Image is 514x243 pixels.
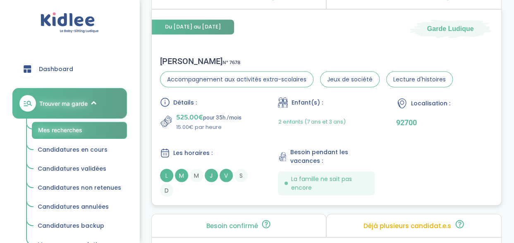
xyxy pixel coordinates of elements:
[38,183,121,192] span: Candidatures non retenues
[39,99,88,108] span: Trouver ma garde
[32,199,127,215] a: Candidatures annulées
[175,169,188,182] span: M
[12,88,127,119] a: Trouver ma garde
[290,148,375,165] span: Besoin pendant les vacances :
[190,169,203,182] span: M
[32,180,127,196] a: Candidatures non retenues
[206,222,258,229] p: Besoin confirmé
[173,98,197,107] span: Détails :
[41,12,99,33] img: logo.svg
[176,111,241,123] p: pour 35h /mois
[386,71,453,87] span: Lecture d'histoires
[176,123,241,131] p: 15.00€ par heure
[32,161,127,177] a: Candidatures validées
[160,183,173,197] span: D
[160,56,453,66] div: [PERSON_NAME]
[32,218,127,234] a: Candidatures backup
[160,71,313,87] span: Accompagnement aux activités extra-scolaires
[278,117,345,125] span: 2 enfants (7 ans et 3 ans)
[234,169,248,182] span: S
[176,111,203,123] span: 525.00€
[222,58,240,67] span: N° 7678
[38,164,106,173] span: Candidatures validées
[39,65,73,74] span: Dashboard
[291,174,368,192] span: La famille ne sait pas encore
[38,145,108,154] span: Candidatures en cours
[32,142,127,158] a: Candidatures en cours
[291,98,323,107] span: Enfant(s) :
[32,122,127,139] a: Mes recherches
[160,169,173,182] span: L
[38,126,82,133] span: Mes recherches
[38,202,109,211] span: Candidatures annulées
[205,169,218,182] span: J
[220,169,233,182] span: V
[363,222,451,229] p: Déjà plusieurs candidat.e.s
[411,99,450,107] span: Localisation :
[396,118,493,126] p: 92700
[320,71,380,87] span: Jeux de société
[427,24,474,33] span: Garde Ludique
[152,19,234,34] span: Du [DATE] au [DATE]
[38,222,104,230] span: Candidatures backup
[173,148,213,157] span: Les horaires :
[12,54,127,84] a: Dashboard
